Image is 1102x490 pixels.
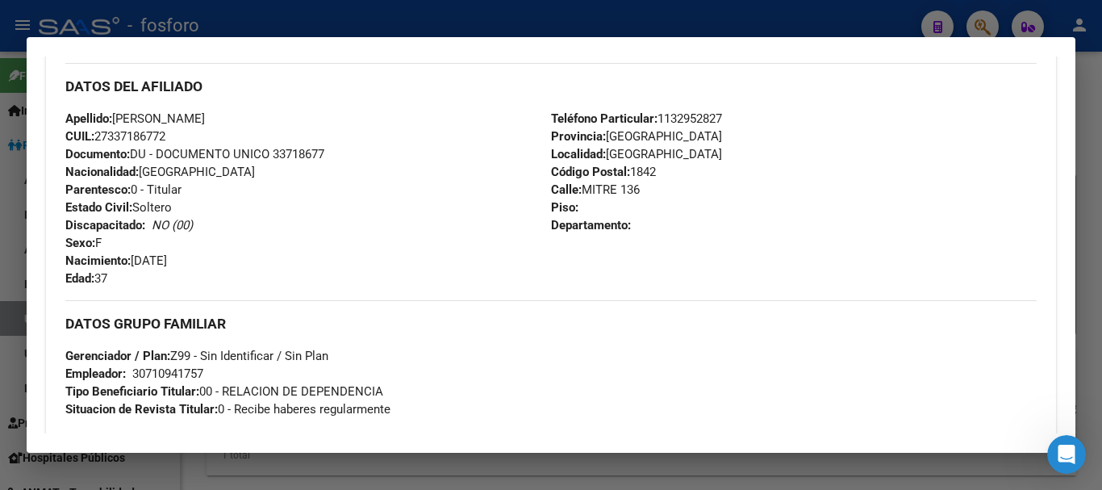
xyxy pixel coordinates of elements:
[132,365,203,383] div: 30710941757
[551,129,606,144] strong: Provincia:
[65,349,170,363] strong: Gerenciador / Plan:
[551,165,630,179] strong: Código Postal:
[65,129,94,144] strong: CUIL:
[65,218,145,232] strong: Discapacitado:
[65,402,218,417] strong: Situacion de Revista Titular:
[65,236,95,250] strong: Sexo:
[65,182,182,197] span: 0 - Titular
[551,147,722,161] span: [GEOGRAPHIC_DATA]
[65,271,107,286] span: 37
[65,200,132,215] strong: Estado Civil:
[551,129,722,144] span: [GEOGRAPHIC_DATA]
[65,315,1037,333] h3: DATOS GRUPO FAMILIAR
[65,111,205,126] span: [PERSON_NAME]
[65,253,167,268] span: [DATE]
[65,402,390,417] span: 0 - Recibe haberes regularmente
[65,384,383,399] span: 00 - RELACION DE DEPENDENCIA
[65,236,102,250] span: F
[65,349,328,363] span: Z99 - Sin Identificar / Sin Plan
[551,182,640,197] span: MITRE 136
[65,147,130,161] strong: Documento:
[65,77,1037,95] h3: DATOS DEL AFILIADO
[551,111,657,126] strong: Teléfono Particular:
[1047,435,1086,474] iframe: Intercom live chat
[65,111,112,126] strong: Apellido:
[65,147,324,161] span: DU - DOCUMENTO UNICO 33718677
[65,366,126,381] strong: Empleador:
[65,165,255,179] span: [GEOGRAPHIC_DATA]
[551,147,606,161] strong: Localidad:
[65,384,199,399] strong: Tipo Beneficiario Titular:
[551,182,582,197] strong: Calle:
[65,129,165,144] span: 27337186772
[551,200,578,215] strong: Piso:
[551,111,722,126] span: 1132952827
[65,271,94,286] strong: Edad:
[551,165,656,179] span: 1842
[152,218,193,232] i: NO (00)
[551,218,631,232] strong: Departamento:
[65,253,131,268] strong: Nacimiento:
[65,165,139,179] strong: Nacionalidad:
[65,182,131,197] strong: Parentesco:
[65,200,172,215] span: Soltero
